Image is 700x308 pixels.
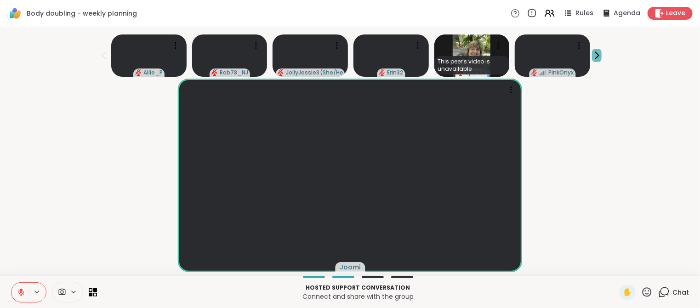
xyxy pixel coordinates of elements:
div: This peer’s video is unavailable [434,56,510,74]
span: ( She/Her ) [320,69,343,76]
img: ShareWell Logomark [7,6,23,21]
span: JollyJessie38 [286,69,319,76]
span: audio-muted [211,69,218,76]
span: Erin32 [387,69,403,76]
span: ✋ [623,287,632,298]
span: Body doubling - weekly planning [27,9,137,18]
img: LynnLG [453,34,490,77]
p: Hosted support conversation [102,284,614,292]
span: Chat [672,288,689,297]
span: Joomi [340,262,360,272]
span: PinkOnyx [548,69,574,76]
span: Rob78_NJ [220,69,248,76]
span: Rules [575,9,593,18]
p: Connect and share with the group [102,292,614,301]
span: audio-muted [379,69,385,76]
span: audio-muted [531,69,537,76]
span: Allie_P [143,69,163,76]
span: Leave [666,9,685,18]
span: audio-muted [135,69,142,76]
span: Agenda [614,9,640,18]
span: audio-muted [278,69,284,76]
